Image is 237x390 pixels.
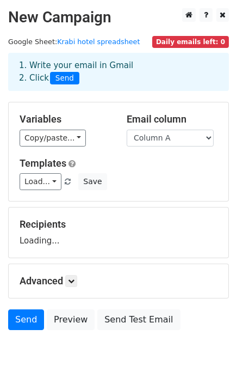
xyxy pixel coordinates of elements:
[47,309,95,330] a: Preview
[11,59,226,84] div: 1. Write your email in Gmail 2. Click
[97,309,180,330] a: Send Test Email
[57,38,140,46] a: Krabi hotel spreadsheet
[20,173,61,190] a: Load...
[152,36,229,48] span: Daily emails left: 0
[152,38,229,46] a: Daily emails left: 0
[78,173,107,190] button: Save
[20,275,217,287] h5: Advanced
[20,157,66,169] a: Templates
[20,218,217,230] h5: Recipients
[8,309,44,330] a: Send
[20,130,86,147] a: Copy/paste...
[50,72,79,85] span: Send
[20,218,217,247] div: Loading...
[20,113,110,125] h5: Variables
[8,8,229,27] h2: New Campaign
[8,38,140,46] small: Google Sheet:
[127,113,217,125] h5: Email column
